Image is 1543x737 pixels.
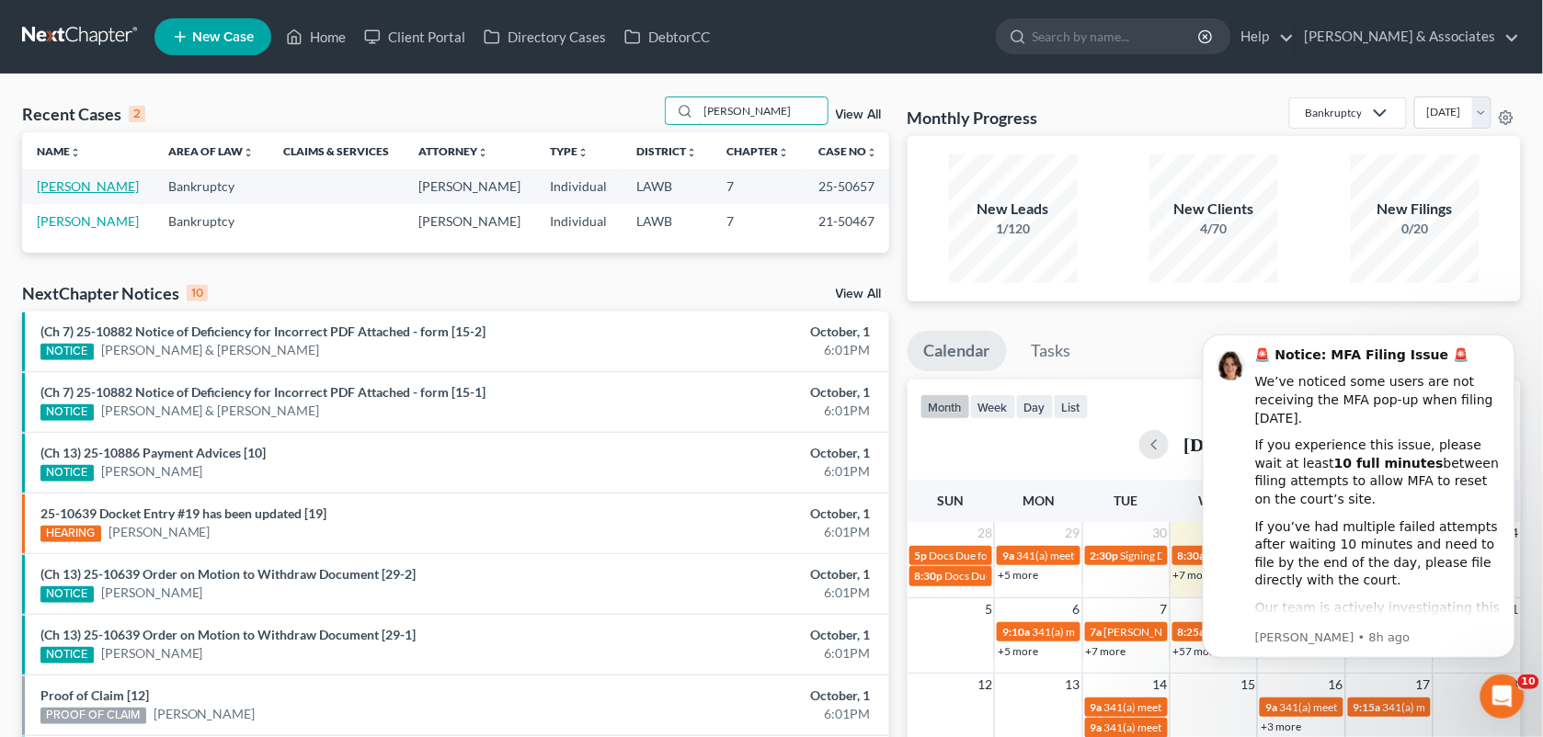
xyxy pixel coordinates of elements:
span: 341(a) meeting for [PERSON_NAME] [1104,720,1282,734]
span: [PERSON_NAME] - Arraignment [1104,625,1260,639]
i: unfold_more [686,147,697,158]
div: 6:01PM [606,644,870,663]
a: [PERSON_NAME] & [PERSON_NAME] [101,402,320,420]
div: NextChapter Notices [22,282,208,304]
span: 29 [1064,522,1082,544]
a: [PERSON_NAME] [37,213,139,229]
span: 8:30p [915,569,943,583]
i: unfold_more [778,147,789,158]
div: 6:01PM [606,462,870,481]
span: 6 [1071,598,1082,620]
a: View All [836,108,882,121]
div: Recent Cases [22,103,145,125]
div: 2 [129,106,145,122]
span: Docs Due for [PERSON_NAME] & [PERSON_NAME] [930,549,1179,562]
a: Attorneyunfold_more [418,144,488,158]
span: 7 [1159,598,1170,620]
a: (Ch 13) 25-10639 Order on Motion to Withdraw Document [29-2] [40,566,416,582]
span: New Case [192,30,254,44]
a: Typeunfold_more [550,144,589,158]
div: 10 [187,285,208,301]
td: Bankruptcy [154,204,269,238]
span: 12 [976,674,994,696]
div: NOTICE [40,586,94,603]
div: October, 1 [606,444,870,462]
span: 9:15a [1354,700,1381,714]
span: 10 [1518,675,1539,689]
a: +5 more [998,568,1038,582]
button: month [920,394,970,419]
td: [PERSON_NAME] [404,169,535,203]
div: October, 1 [606,565,870,584]
div: October, 1 [606,686,870,705]
i: unfold_more [866,147,877,158]
a: [PERSON_NAME] & [PERSON_NAME] [101,341,320,359]
div: October, 1 [606,323,870,341]
a: Proof of Claim [12] [40,687,149,703]
a: +5 more [998,644,1038,658]
span: 5p [915,549,928,562]
div: 6:01PM [606,341,870,359]
td: 7 [712,204,804,238]
span: 7a [1091,625,1103,639]
a: Client Portal [355,20,474,53]
div: NOTICE [40,647,94,663]
a: [PERSON_NAME] [101,462,203,481]
span: 15 [1239,674,1257,696]
a: Home [277,20,355,53]
a: [PERSON_NAME] & Associates [1296,20,1520,53]
span: Docs Due for [PERSON_NAME] [945,569,1097,583]
div: 4/70 [1149,220,1278,238]
span: 9a [1091,700,1103,714]
span: 2:30p [1091,549,1119,562]
a: Case Nounfold_more [818,144,877,158]
div: October, 1 [606,626,870,644]
div: PROOF OF CLAIM [40,708,146,724]
a: Chapterunfold_more [726,144,789,158]
div: 6:01PM [606,523,870,541]
div: NOTICE [40,404,94,421]
iframe: Intercom notifications message [1175,317,1543,669]
h3: Monthly Progress [908,107,1038,129]
span: 341(a) meeting for [PERSON_NAME] [1016,549,1194,562]
span: 18 [1503,674,1521,696]
td: Individual [535,204,622,238]
a: DebtorCC [615,20,719,53]
a: Directory Cases [474,20,615,53]
span: 341(a) meeting for [PERSON_NAME] [1032,625,1209,639]
a: [PERSON_NAME] [101,584,203,602]
span: 9a [1091,720,1103,734]
span: 9a [1002,549,1014,562]
a: +3 more [1261,720,1301,733]
button: list [1054,394,1089,419]
i: unfold_more [243,147,254,158]
i: unfold_more [577,147,589,158]
a: Calendar [908,331,1007,371]
span: 13 [1064,674,1082,696]
a: (Ch 13) 25-10886 Payment Advices [10] [40,445,266,460]
div: Bankruptcy [1305,105,1362,120]
td: Individual [535,169,622,203]
a: 25-10639 Docket Entry #19 has been updated [19] [40,505,326,521]
a: +7 more [1086,644,1126,658]
td: LAWB [622,169,712,203]
a: (Ch 13) 25-10639 Order on Motion to Withdraw Document [29-1] [40,627,416,642]
span: 9a [1265,700,1277,714]
div: 6:01PM [606,705,870,723]
iframe: Intercom live chat [1480,675,1525,719]
a: [PERSON_NAME] [101,644,203,663]
a: Area of Lawunfold_more [168,144,254,158]
span: 9:10a [1002,625,1030,639]
div: New Filings [1351,198,1480,220]
div: 0/20 [1351,220,1480,238]
a: (Ch 7) 25-10882 Notice of Deficiency for Incorrect PDF Attached - form [15-1] [40,384,486,400]
span: 30 [1151,522,1170,544]
span: Mon [1023,493,1055,508]
div: NOTICE [40,465,94,482]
